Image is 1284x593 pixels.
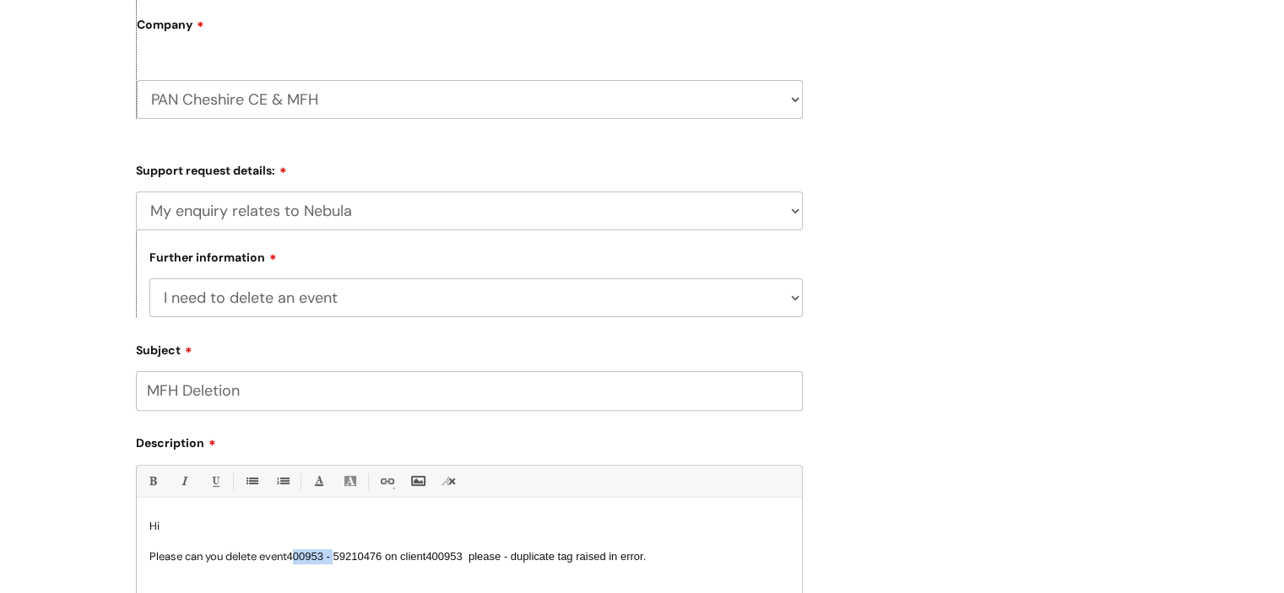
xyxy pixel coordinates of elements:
[376,471,397,492] a: Link
[272,471,293,492] a: 1. Ordered List (Ctrl-Shift-8)
[137,12,803,50] label: Company
[149,248,277,265] label: Further information
[339,471,360,492] a: Back Color
[136,158,803,178] label: Support request details:
[149,549,789,564] p: Please can you delete event
[287,550,426,563] span: 400953 - 59210476 on client
[142,471,163,492] a: Bold (Ctrl-B)
[425,550,646,563] span: 400953 please - duplicate tag raised in error.
[438,471,459,492] a: Remove formatting (Ctrl-\)
[149,519,789,534] p: Hi
[241,471,262,492] a: • Unordered List (Ctrl-Shift-7)
[136,430,803,450] label: Description
[204,471,225,492] a: Underline(Ctrl-U)
[407,471,428,492] a: Insert Image...
[136,337,803,358] label: Subject
[173,471,194,492] a: Italic (Ctrl-I)
[308,471,329,492] a: Font Color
